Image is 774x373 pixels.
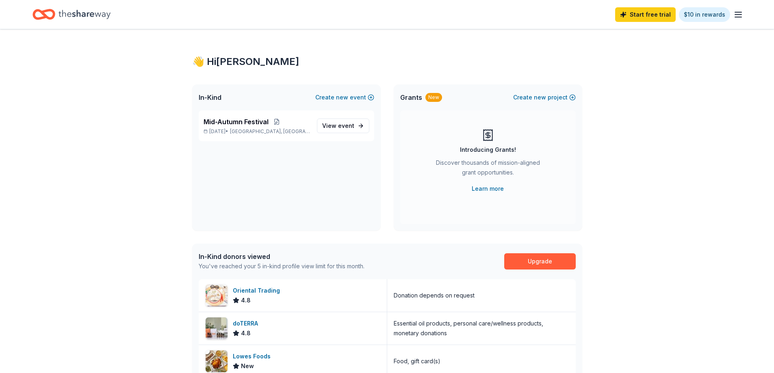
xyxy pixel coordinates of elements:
[394,356,440,366] div: Food, gift card(s)
[192,55,582,68] div: 👋 Hi [PERSON_NAME]
[241,361,254,371] span: New
[615,7,676,22] a: Start free trial
[336,93,348,102] span: new
[534,93,546,102] span: new
[513,93,576,102] button: Createnewproject
[206,350,228,372] img: Image for Lowes Foods
[233,351,274,361] div: Lowes Foods
[199,93,221,102] span: In-Kind
[394,291,475,300] div: Donation depends on request
[241,295,251,305] span: 4.8
[241,328,251,338] span: 4.8
[315,93,374,102] button: Createnewevent
[425,93,442,102] div: New
[394,319,569,338] div: Essential oil products, personal care/wellness products, monetary donations
[400,93,422,102] span: Grants
[233,286,283,295] div: Oriental Trading
[233,319,261,328] div: doTERRA
[230,128,310,135] span: [GEOGRAPHIC_DATA], [GEOGRAPHIC_DATA]
[206,285,228,306] img: Image for Oriental Trading
[433,158,543,181] div: Discover thousands of mission-aligned grant opportunities.
[204,128,310,135] p: [DATE] •
[338,122,354,129] span: event
[206,317,228,339] img: Image for doTERRA
[317,119,369,133] a: View event
[199,252,364,261] div: In-Kind donors viewed
[199,261,364,271] div: You've reached your 5 in-kind profile view limit for this month.
[679,7,730,22] a: $10 in rewards
[33,5,111,24] a: Home
[204,117,269,127] span: Mid-Autumn Festival
[472,184,504,194] a: Learn more
[504,253,576,270] a: Upgrade
[322,121,354,131] span: View
[460,145,516,155] div: Introducing Grants!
